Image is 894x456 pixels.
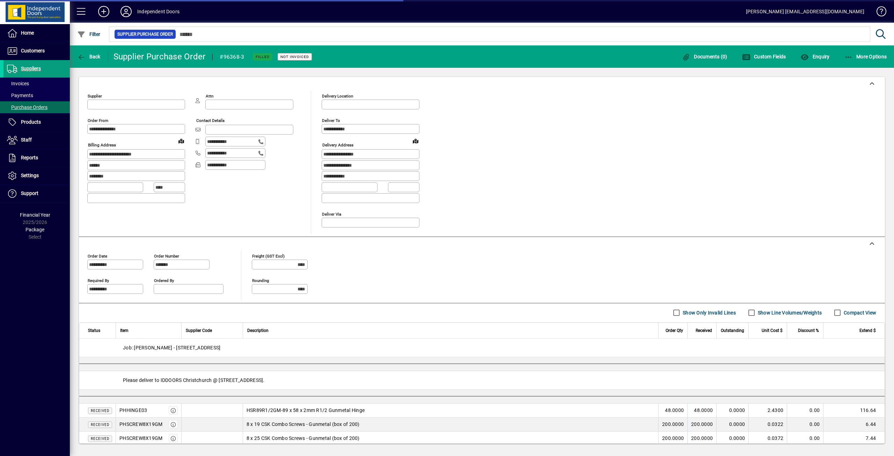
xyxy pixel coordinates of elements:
app-page-header-button: Back [70,50,108,63]
span: Item [120,327,129,334]
span: Status [88,327,100,334]
span: Invoices [7,81,29,86]
div: Please deliver to IDDOORS Christchurch @ [STREET_ADDRESS]. [79,371,885,389]
div: #96368-3 [220,51,244,63]
span: Unit Cost $ [762,327,783,334]
button: Enquiry [799,50,831,63]
td: 0.00 [787,432,823,446]
div: Independent Doors [137,6,179,17]
span: Not Invoiced [280,55,309,59]
span: Custom Fields [742,54,786,59]
span: Payments [7,93,33,98]
a: Home [3,24,70,42]
span: Supplier Purchase Order [117,31,173,38]
span: Staff [21,137,32,143]
mat-label: Delivery Location [322,94,353,99]
td: 200.0000 [658,432,687,446]
button: Filter [75,28,102,41]
span: Documents (0) [682,54,727,59]
td: 0.0372 [748,432,787,446]
a: Purchase Orders [3,101,70,113]
a: Settings [3,167,70,184]
span: HSR89R1/2GM-89 x 58 x 2mm R1/2 Gunmetal Hinge [247,407,365,414]
button: Profile [115,5,137,18]
td: 0.0000 [716,418,748,432]
span: Customers [21,48,45,53]
mat-label: Deliver via [322,211,341,216]
mat-label: Ordered by [154,278,174,283]
span: Received [91,409,109,413]
div: PHHINGE03 [119,407,147,414]
a: Staff [3,131,70,149]
mat-label: Attn [206,94,213,99]
span: Description [247,327,269,334]
mat-label: Order from [88,118,108,123]
span: Received [91,423,109,427]
label: Show Only Invalid Lines [681,309,736,316]
span: Products [21,119,41,125]
mat-label: Order number [154,253,179,258]
span: Home [21,30,34,36]
button: Custom Fields [740,50,788,63]
span: Settings [21,173,39,178]
td: 0.00 [787,404,823,418]
span: Order Qty [666,327,683,334]
mat-label: Rounding [252,278,269,283]
td: 200.0000 [687,432,716,446]
td: 0.0000 [716,432,748,446]
button: Add [93,5,115,18]
td: 0.0000 [716,404,748,418]
a: View on map [176,135,187,146]
span: Outstanding [721,327,744,334]
td: 200.0000 [687,418,716,432]
button: Documents (0) [680,50,729,63]
span: Purchase Orders [7,104,47,110]
span: Discount % [798,327,819,334]
td: 0.00 [787,418,823,432]
span: Filter [77,31,101,37]
mat-label: Supplier [88,94,102,99]
span: Package [25,227,44,232]
span: Back [77,54,101,59]
td: 7.44 [823,432,885,446]
span: Support [21,190,38,196]
div: PHSCREW8X19GM [119,435,162,442]
label: Show Line Volumes/Weights [756,309,822,316]
a: Knowledge Base [871,1,885,24]
label: Compact View [842,309,876,316]
a: Invoices [3,78,70,89]
span: Supplier Code [186,327,212,334]
td: 48.0000 [658,404,687,418]
td: 200.0000 [658,418,687,432]
div: Supplier Purchase Order [113,51,206,62]
a: Reports [3,149,70,167]
mat-label: Required by [88,278,109,283]
button: More Options [843,50,889,63]
span: Received [91,437,109,441]
span: Received [696,327,712,334]
span: Reports [21,155,38,160]
div: Job: [PERSON_NAME] - [STREET_ADDRESS] [79,339,885,357]
td: 48.0000 [687,404,716,418]
div: [PERSON_NAME] [EMAIL_ADDRESS][DOMAIN_NAME] [746,6,864,17]
a: Payments [3,89,70,101]
td: 116.64 [823,404,885,418]
span: Suppliers [21,66,41,71]
a: Customers [3,42,70,60]
mat-label: Order date [88,253,107,258]
span: Filled [256,55,270,59]
mat-label: Deliver To [322,118,340,123]
td: 0.0322 [748,418,787,432]
a: Products [3,114,70,131]
span: Extend $ [859,327,876,334]
span: Enquiry [800,54,829,59]
a: View on map [410,135,421,146]
td: 6.44 [823,418,885,432]
a: Support [3,185,70,202]
mat-label: Freight (GST excl) [252,253,285,258]
span: Financial Year [20,212,50,218]
button: Back [75,50,102,63]
span: More Options [844,54,887,59]
div: PHSCREW8X19GM [119,421,162,428]
span: 8 x 25 CSK Combo Screws - Gunmetal (box of 200) [247,435,360,442]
